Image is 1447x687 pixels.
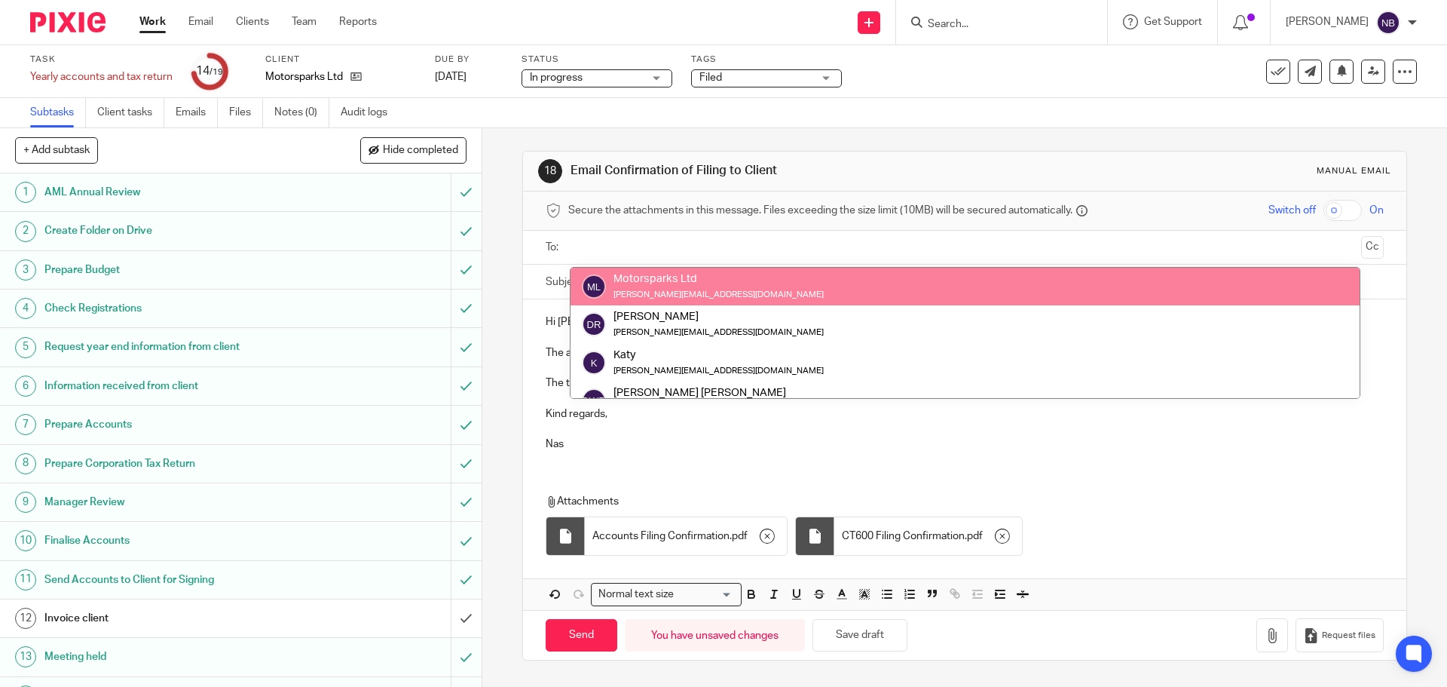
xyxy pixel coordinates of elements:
button: Hide completed [360,137,467,163]
label: To: [546,240,562,255]
button: Cc [1361,236,1384,259]
div: You have unsaved changes [625,619,805,652]
button: Request files [1296,618,1383,652]
div: 14 [196,63,223,80]
a: Work [139,14,166,29]
div: 5 [15,337,36,358]
img: svg%3E [582,274,606,299]
img: Pixie [30,12,106,32]
div: [PERSON_NAME] [613,309,824,324]
span: On [1369,203,1384,218]
p: The tax to pay is and is due by . When paying please use the reference . [546,376,1383,391]
p: Nas [546,437,1383,452]
label: Subject: [546,274,585,290]
h1: Finalise Accounts [44,529,305,552]
h1: Prepare Accounts [44,413,305,436]
p: The accounts and tax return for Motorsparks Ltd for [DATE] have been filed with Companies House a... [546,345,1383,360]
p: Hi [PERSON_NAME], [546,314,1383,330]
h1: Send Accounts to Client for Signing [44,569,305,591]
h1: Check Registrations [44,297,305,320]
span: pdf [967,529,983,544]
div: [PERSON_NAME] [PERSON_NAME] [613,385,786,400]
div: Yearly accounts and tax return [30,69,173,84]
h1: Invoice client [44,607,305,630]
small: [PERSON_NAME][EMAIL_ADDRESS][DOMAIN_NAME] [613,328,824,336]
div: Search for option [591,583,742,606]
span: In progress [530,72,583,83]
a: Client tasks [97,98,164,127]
h1: Meeting held [44,646,305,668]
a: Audit logs [341,98,399,127]
span: Switch off [1268,203,1316,218]
a: Team [292,14,317,29]
span: Hide completed [383,145,458,157]
label: Status [522,54,672,66]
div: Motorsparks Ltd [613,271,824,287]
img: svg%3E [582,351,606,375]
p: Motorsparks Ltd [265,69,343,84]
p: Kind regards, [546,406,1383,422]
img: svg%3E [1376,11,1400,35]
h1: Email Confirmation of Filing to Client [571,163,997,179]
h1: Create Folder on Drive [44,219,305,242]
a: Subtasks [30,98,86,127]
span: Filed [699,72,722,83]
div: 6 [15,376,36,397]
div: 10 [15,530,36,551]
a: Clients [236,14,269,29]
input: Send [546,619,617,652]
h1: Manager Review [44,491,305,514]
small: /19 [210,68,223,76]
div: 3 [15,259,36,281]
p: Attachments [546,494,1355,509]
span: Normal text size [595,587,677,603]
div: 1 [15,182,36,203]
div: . [834,517,1022,555]
div: 4 [15,298,36,319]
span: [DATE] [435,72,467,82]
div: Manual email [1317,165,1391,177]
p: [PERSON_NAME] [1286,14,1369,29]
label: Tags [691,54,842,66]
button: + Add subtask [15,137,98,163]
h1: Request year end information from client [44,336,305,358]
div: 11 [15,569,36,590]
div: . [585,517,787,555]
h1: Prepare Budget [44,259,305,281]
span: Secure the attachments in this message. Files exceeding the size limit (10MB) will be secured aut... [568,203,1072,218]
a: Notes (0) [274,98,329,127]
h1: Information received from client [44,375,305,397]
h1: AML Annual Review [44,181,305,204]
a: Reports [339,14,377,29]
img: svg%3E [582,312,606,336]
label: Due by [435,54,503,66]
div: 2 [15,221,36,242]
input: Search for option [678,587,733,603]
div: 8 [15,453,36,474]
div: 13 [15,646,36,667]
label: Client [265,54,416,66]
a: Emails [176,98,218,127]
small: [PERSON_NAME][EMAIL_ADDRESS][DOMAIN_NAME] [613,290,824,299]
span: Accounts Filing Confirmation [592,529,730,544]
img: svg%3E [582,388,606,413]
a: Email [188,14,213,29]
div: 7 [15,414,36,435]
span: Request files [1322,630,1375,642]
div: Katy [613,347,824,362]
div: 12 [15,608,36,629]
small: [PERSON_NAME][EMAIL_ADDRESS][DOMAIN_NAME] [613,367,824,375]
label: Task [30,54,173,66]
div: 9 [15,492,36,513]
span: Get Support [1144,17,1202,27]
h1: Prepare Corporation Tax Return [44,452,305,475]
span: CT600 Filing Confirmation [842,529,965,544]
a: Files [229,98,263,127]
span: pdf [732,529,748,544]
div: 18 [538,159,562,183]
input: Search [926,18,1062,32]
button: Save draft [812,619,907,652]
